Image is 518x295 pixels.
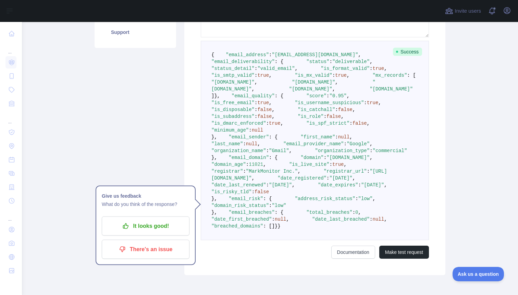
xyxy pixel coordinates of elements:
span: : [332,73,335,78]
span: , [335,79,338,85]
span: : [364,100,367,106]
span: , [358,210,361,215]
h1: Give us feedback [102,192,189,200]
span: "date_last_renewed" [211,182,266,188]
span: "Gmail" [269,148,289,153]
span: , [263,162,266,167]
span: "[DOMAIN_NAME]" [370,86,413,92]
span: null [373,217,384,222]
span: : [255,114,257,119]
span: "email_quality" [232,93,275,99]
span: }, [211,210,217,215]
span: false [353,121,367,126]
span: , [370,141,372,147]
span: : [266,121,269,126]
span: : { [275,59,283,64]
span: "mx_records" [373,73,407,78]
span: "domain" [300,155,323,160]
span: : [252,189,255,195]
span: , [378,100,381,106]
iframe: Toggle Customer Support [453,267,504,281]
span: true [373,66,384,71]
span: : [358,182,361,188]
span: "[DOMAIN_NAME]" [211,79,255,85]
span: "[DATE]" [361,182,384,188]
span: false [338,107,353,112]
span: { [211,52,214,58]
span: , [344,162,347,167]
span: "is_catchall" [298,107,335,112]
a: Support [103,25,168,40]
span: : [] [263,223,275,229]
span: "is_username_suspicious" [295,100,364,106]
span: : [367,169,370,174]
span: : [370,66,372,71]
span: , [347,93,349,99]
span: "date_first_breached" [211,217,272,222]
span: , [384,217,387,222]
span: "email_deliverability" [211,59,275,64]
span: : [330,162,332,167]
span: null [338,134,350,140]
span: "email_sender" [229,134,269,140]
span: , [298,169,300,174]
span: "commercial" [373,148,407,153]
span: "status_detail" [211,66,255,71]
span: "email_risk" [229,196,263,201]
span: , [341,114,344,119]
span: false [257,107,272,112]
span: : [266,148,269,153]
span: , [349,134,352,140]
span: : [370,148,372,153]
span: : [255,73,257,78]
span: : [355,196,358,201]
span: "minimum_age" [211,127,249,133]
button: Make test request [379,246,429,259]
span: "is_dmarc_enforced" [211,121,266,126]
span: true [257,100,269,106]
span: : [269,52,272,58]
span: : [255,100,257,106]
span: : { [269,155,277,160]
span: : [255,107,257,112]
button: Invite users [444,5,482,16]
span: "[DATE]" [269,182,292,188]
span: true [332,162,344,167]
span: "organization_type" [315,148,370,153]
span: "[DOMAIN_NAME]" [292,79,335,85]
span: "is_format_valid" [321,66,370,71]
span: , [286,217,289,222]
span: "email_domain" [229,155,269,160]
span: }, [211,155,217,160]
span: , [269,100,272,106]
span: "[EMAIL_ADDRESS][DOMAIN_NAME]" [272,52,358,58]
span: : { [275,210,283,215]
span: , [353,175,355,181]
span: : [335,134,338,140]
span: false [255,189,269,195]
span: true [367,100,379,106]
span: true [335,73,347,78]
span: "is_subaddress" [211,114,255,119]
span: , [252,175,255,181]
span: "MarkMonitor Inc." [246,169,298,174]
span: : [335,107,338,112]
span: "is_role" [298,114,324,119]
span: "status" [306,59,329,64]
span: : { [269,134,277,140]
span: , [257,141,260,147]
span: "low" [272,203,286,208]
span: 11021 [249,162,263,167]
span: : { [275,93,283,99]
span: : [324,114,326,119]
div: ... [5,41,16,55]
span: "Google" [347,141,370,147]
span: "is_live_site" [289,162,330,167]
span: "email_address" [226,52,269,58]
span: true [269,121,281,126]
span: , [384,66,387,71]
span: "breached_domains" [211,223,263,229]
span: "is_smtp_valid" [211,73,255,78]
span: , [292,182,295,188]
span: : [330,59,332,64]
